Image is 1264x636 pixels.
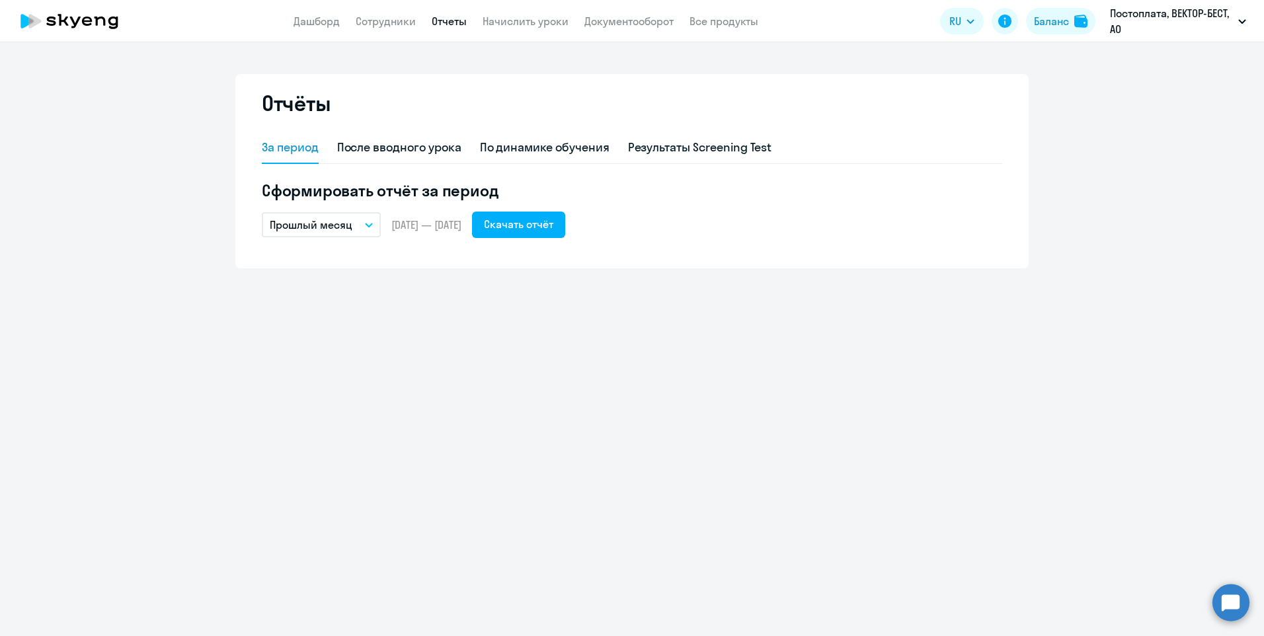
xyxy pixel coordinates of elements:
span: RU [949,13,961,29]
a: Начислить уроки [483,15,569,28]
a: Документооборот [584,15,674,28]
a: Сотрудники [356,15,416,28]
button: Балансbalance [1026,8,1095,34]
img: balance [1074,15,1087,28]
div: По динамике обучения [480,139,610,156]
div: Результаты Screening Test [628,139,772,156]
button: Скачать отчёт [472,212,565,238]
button: Прошлый месяц [262,212,381,237]
h5: Сформировать отчёт за период [262,180,1002,201]
p: Прошлый месяц [270,217,352,233]
div: Баланс [1034,13,1069,29]
div: После вводного урока [337,139,461,156]
a: Дашборд [294,15,340,28]
div: Скачать отчёт [484,216,553,232]
a: Все продукты [690,15,758,28]
button: RU [940,8,984,34]
button: Постоплата, ВЕКТОР-БЕСТ, АО [1103,5,1253,37]
p: Постоплата, ВЕКТОР-БЕСТ, АО [1110,5,1233,37]
a: Отчеты [432,15,467,28]
div: За период [262,139,319,156]
span: [DATE] — [DATE] [391,218,461,232]
h2: Отчёты [262,90,331,116]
